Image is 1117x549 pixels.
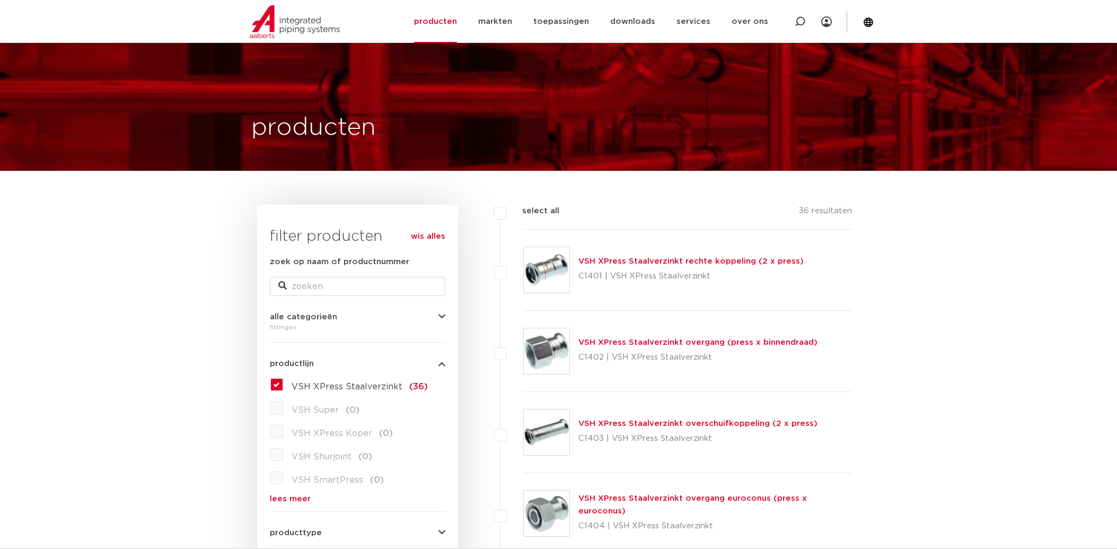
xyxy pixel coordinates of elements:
button: alle categorieën [270,313,445,321]
span: (36) [409,382,428,391]
h3: filter producten [270,226,445,247]
span: VSH Shurjoint [292,452,351,461]
a: VSH XPress Staalverzinkt overgang euroconus (press x euroconus) [578,494,807,515]
span: producttype [270,529,322,537]
h1: producten [251,111,376,145]
img: Thumbnail for VSH XPress Staalverzinkt rechte koppeling (2 x press) [524,247,569,293]
span: VSH XPress Koper [292,429,372,438]
span: (0) [358,452,372,461]
a: VSH XPress Staalverzinkt overgang (press x binnendraad) [578,338,817,346]
span: VSH SmartPress [292,476,363,484]
p: 36 resultaten [799,205,852,221]
span: (0) [346,406,359,414]
span: alle categorieën [270,313,337,321]
input: zoeken [270,277,445,296]
div: fittingen [270,321,445,334]
img: Thumbnail for VSH XPress Staalverzinkt overgang euroconus (press x euroconus) [524,491,569,536]
a: wis alles [411,230,445,243]
span: (0) [370,476,384,484]
a: VSH XPress Staalverzinkt rechte koppeling (2 x press) [578,257,804,265]
label: zoek op naam of productnummer [270,256,409,268]
span: (0) [379,429,393,438]
p: C1403 | VSH XPress Staalverzinkt [578,430,817,447]
img: Thumbnail for VSH XPress Staalverzinkt overschuifkoppeling (2 x press) [524,409,569,455]
p: C1404 | VSH XPress Staalverzinkt [578,518,852,535]
button: productlijn [270,360,445,368]
a: VSH XPress Staalverzinkt overschuifkoppeling (2 x press) [578,420,817,428]
p: C1402 | VSH XPress Staalverzinkt [578,349,817,366]
p: C1401 | VSH XPress Staalverzinkt [578,268,804,285]
button: producttype [270,529,445,537]
span: VSH Super [292,406,339,414]
span: productlijn [270,360,314,368]
span: VSH XPress Staalverzinkt [292,382,402,391]
a: lees meer [270,495,445,503]
label: select all [506,205,559,217]
img: Thumbnail for VSH XPress Staalverzinkt overgang (press x binnendraad) [524,328,569,374]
